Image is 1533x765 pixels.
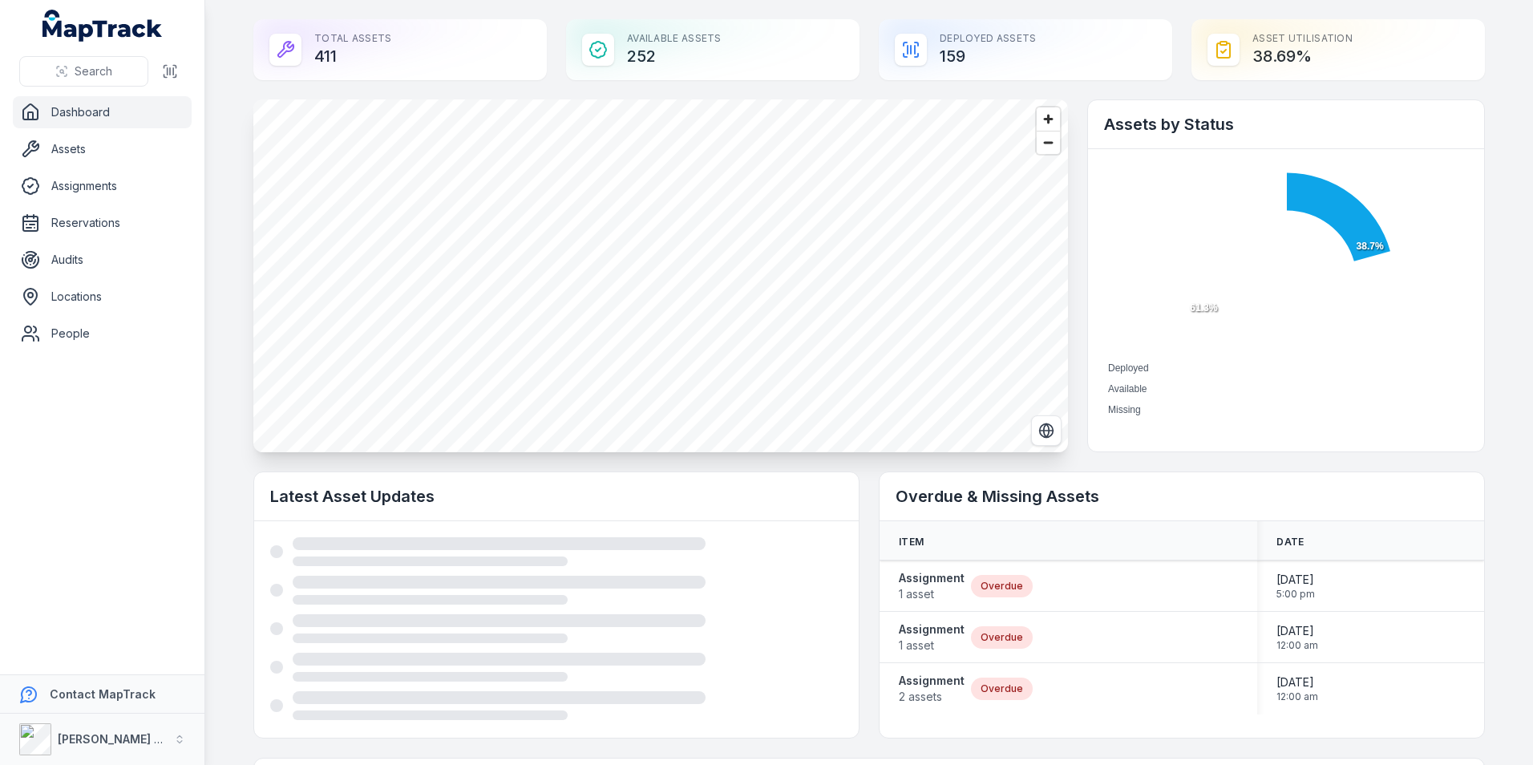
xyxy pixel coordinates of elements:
span: 5:00 pm [1276,588,1315,601]
span: Missing [1108,404,1141,415]
div: Overdue [971,678,1033,700]
time: 31/07/2025, 12:00:00 am [1276,623,1318,652]
h2: Overdue & Missing Assets [896,485,1468,508]
a: MapTrack [42,10,163,42]
a: Locations [13,281,192,313]
span: [DATE] [1276,623,1318,639]
button: Zoom in [1037,107,1060,131]
time: 27/06/2025, 5:00:00 pm [1276,572,1315,601]
span: [DATE] [1276,674,1318,690]
strong: Assignment [899,673,965,689]
span: 2 assets [899,689,965,705]
div: Overdue [971,575,1033,597]
a: People [13,318,192,350]
div: Overdue [971,626,1033,649]
a: Assets [13,133,192,165]
a: Audits [13,244,192,276]
a: Assignment2 assets [899,673,965,705]
span: Item [899,536,924,548]
span: [DATE] [1276,572,1315,588]
canvas: Map [253,99,1068,452]
span: Deployed [1108,362,1149,374]
span: Search [75,63,112,79]
span: Available [1108,383,1147,395]
strong: Assignment [899,621,965,637]
a: Assignments [13,170,192,202]
h2: Latest Asset Updates [270,485,843,508]
span: 1 asset [899,637,965,654]
button: Search [19,56,148,87]
button: Switch to Satellite View [1031,415,1062,446]
h2: Assets by Status [1104,113,1468,136]
span: 12:00 am [1276,639,1318,652]
a: Assignment1 asset [899,621,965,654]
span: 1 asset [899,586,965,602]
button: Zoom out [1037,131,1060,154]
time: 25/08/2025, 12:00:00 am [1276,674,1318,703]
span: Date [1276,536,1304,548]
strong: Contact MapTrack [50,687,156,701]
span: 12:00 am [1276,690,1318,703]
a: Assignment1 asset [899,570,965,602]
strong: [PERSON_NAME] Group [58,732,189,746]
a: Dashboard [13,96,192,128]
a: Reservations [13,207,192,239]
strong: Assignment [899,570,965,586]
